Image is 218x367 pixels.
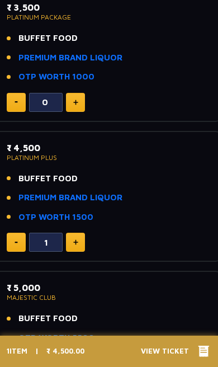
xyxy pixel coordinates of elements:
[15,242,18,243] img: minus
[18,70,94,83] a: OTP WORTH 1000
[46,346,84,355] span: ₹ 4,500.00
[7,154,205,161] p: PLATINUM PLUS
[15,101,18,103] img: minus
[18,51,122,64] a: PREMIUM BRAND LIQUOR
[7,141,205,154] p: ₹ 4,500
[18,211,93,224] a: OTP WORTH 1500
[7,346,27,357] p: ITEM
[18,32,78,45] span: BUFFET FOOD
[73,100,78,105] img: plus
[73,239,78,245] img: plus
[141,346,196,357] span: View Ticket
[7,1,205,14] p: ₹ 3,500
[141,346,211,357] button: View Ticket
[18,191,122,204] a: PREMIUM BRAND LIQUOR
[7,14,205,21] p: PLATINUM PACKAGE
[18,172,78,185] span: BUFFET FOOD
[7,346,10,355] span: 1
[27,346,46,357] p: |
[7,294,205,301] p: MAJESTIC CLUB
[18,332,94,345] a: OTP WORTH 5500
[7,281,205,294] p: ₹ 5,000
[18,312,78,325] span: BUFFET FOOD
